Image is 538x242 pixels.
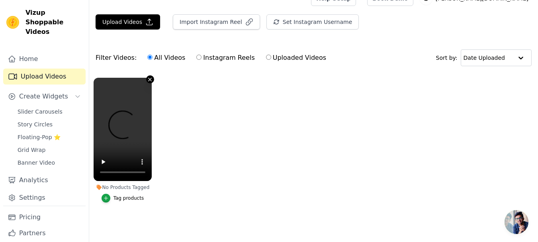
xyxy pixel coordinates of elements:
span: Story Circles [18,120,53,128]
div: Tag products [113,195,144,201]
span: Banner Video [18,159,55,167]
a: Analytics [3,172,86,188]
div: Filter Videos: [96,49,331,67]
label: Uploaded Videos [266,53,327,63]
a: Home [3,51,86,67]
button: Set Instagram Username [266,14,359,30]
span: Vizup Shoppable Videos [25,8,82,37]
a: Banner Video [13,157,86,168]
span: Floating-Pop ⭐ [18,133,61,141]
a: Settings [3,190,86,206]
a: Story Circles [13,119,86,130]
button: Upload Videos [96,14,160,30]
button: Video Delete [146,75,154,83]
label: All Videos [147,53,186,63]
span: Create Widgets [19,92,68,101]
a: Upload Videos [3,69,86,85]
span: Slider Carousels [18,108,63,116]
img: Vizup [6,16,19,29]
button: Import Instagram Reel [173,14,260,30]
button: Tag products [102,194,144,203]
input: Uploaded Videos [266,55,271,60]
span: Grid Wrap [18,146,45,154]
label: Instagram Reels [196,53,255,63]
a: Partners [3,225,86,241]
input: Instagram Reels [196,55,202,60]
div: Sort by: [436,49,532,66]
a: Pricing [3,209,86,225]
a: Slider Carousels [13,106,86,117]
a: Floating-Pop ⭐ [13,132,86,143]
div: No Products Tagged [94,184,152,191]
a: Grid Wrap [13,144,86,155]
button: Create Widgets [3,89,86,104]
input: All Videos [147,55,153,60]
div: Open chat [505,210,528,234]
